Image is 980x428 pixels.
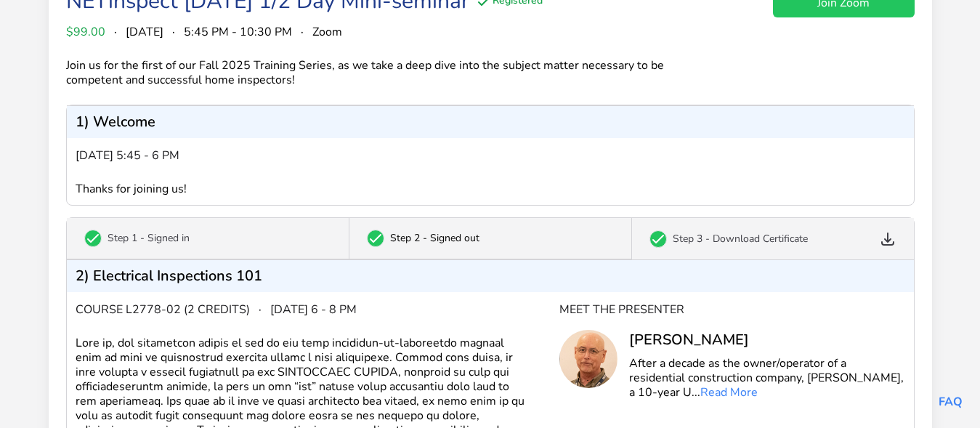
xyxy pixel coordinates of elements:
[312,23,342,41] span: Zoom
[259,301,262,318] span: ·
[76,115,155,129] p: 1) Welcome
[629,356,905,400] p: After a decade as the owner/operator of a residential construction company, [PERSON_NAME], a 10-y...
[184,23,292,41] span: 5:45 PM - 10:30 PM
[270,301,357,318] span: [DATE] 6 - 8 pm
[700,384,758,400] a: Read More
[559,330,617,388] img: Tom Sherman
[76,147,179,164] span: [DATE] 5:45 - 6 pm
[114,23,117,41] span: ·
[76,301,250,318] span: Course L2778-02 (2 credits)
[66,58,702,87] div: Join us for the first of our Fall 2025 Training Series, as we take a deep dive into the subject m...
[126,23,163,41] span: [DATE]
[559,301,905,318] div: Meet the Presenter
[301,23,304,41] span: ·
[108,231,190,246] p: Step 1 - Signed in
[939,394,963,410] a: FAQ
[172,23,175,41] span: ·
[76,182,559,196] div: Thanks for joining us!
[390,231,479,246] p: Step 2 - Signed out
[632,218,914,259] a: Step 3 - Download Certificate
[66,23,105,41] span: $99.00
[673,232,808,246] p: Step 3 - Download Certificate
[629,330,905,350] div: [PERSON_NAME]
[76,269,262,283] p: 2) Electrical Inspections 101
